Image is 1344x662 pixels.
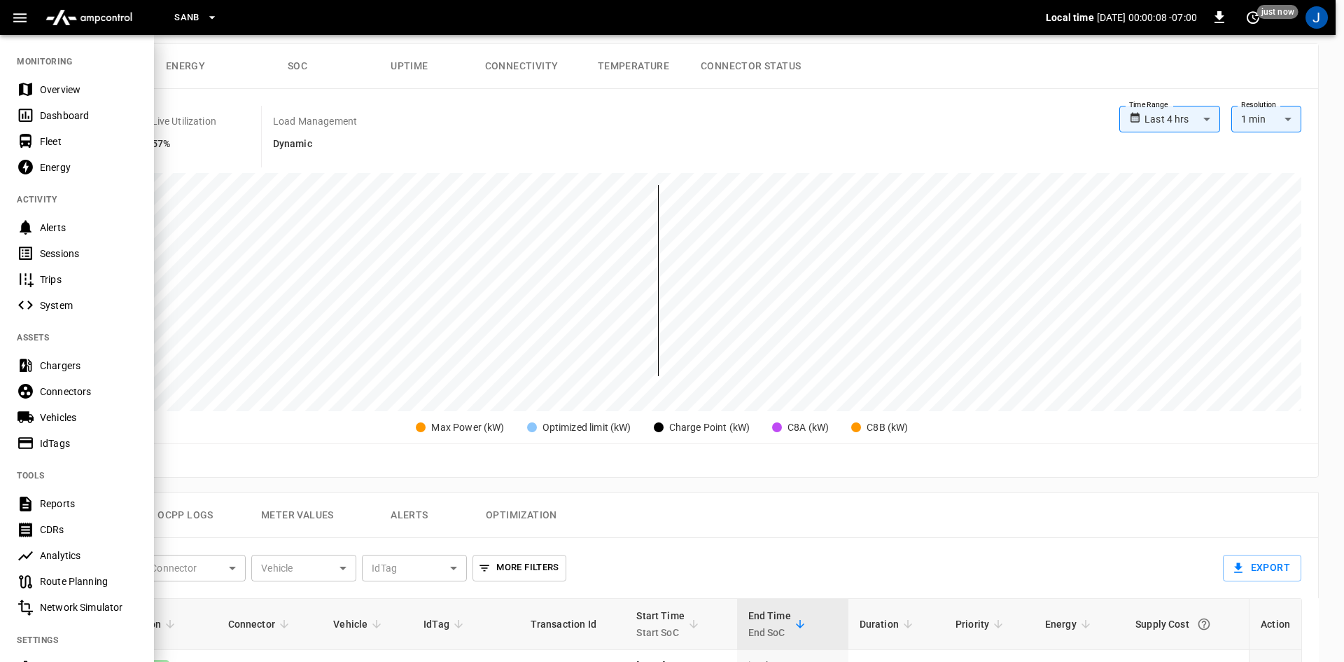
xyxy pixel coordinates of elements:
[40,109,137,123] div: Dashboard
[40,436,137,450] div: IdTags
[40,247,137,261] div: Sessions
[40,221,137,235] div: Alerts
[1242,6,1264,29] button: set refresh interval
[40,83,137,97] div: Overview
[40,160,137,174] div: Energy
[1046,11,1094,25] p: Local time
[40,549,137,563] div: Analytics
[40,600,137,614] div: Network Simulator
[1305,6,1328,29] div: profile-icon
[40,574,137,588] div: Route Planning
[40,523,137,537] div: CDRs
[1257,5,1298,19] span: just now
[40,273,137,287] div: Trips
[40,359,137,373] div: Chargers
[40,497,137,511] div: Reports
[40,135,137,149] div: Fleet
[1097,11,1197,25] p: [DATE] 00:00:08 -07:00
[40,298,137,312] div: System
[40,411,137,425] div: Vehicles
[174,10,199,26] span: SanB
[40,4,138,31] img: ampcontrol.io logo
[40,385,137,399] div: Connectors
